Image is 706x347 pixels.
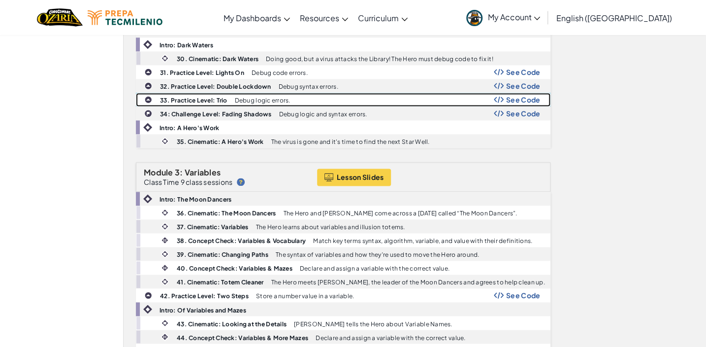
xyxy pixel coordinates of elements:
span: Curriculum [358,13,399,23]
p: Debug syntax errors. [278,83,338,90]
a: 40. Concept Check: Variables & Mazes Declare and assign a variable with the correct value. [136,261,550,275]
img: Show Code Logo [494,96,504,103]
img: avatar [466,10,482,26]
p: Declare and assign a variable with the correct value. [316,334,465,341]
span: See Code [506,68,541,76]
img: IconIntro.svg [143,194,152,203]
img: IconCinematic.svg [160,222,169,231]
b: 30. Cinematic: Dark Waters [177,55,258,63]
img: IconCinematic.svg [160,249,169,258]
p: The Hero meets [PERSON_NAME], the leader of the Moon Dancers and agrees to help clean up. [271,279,545,285]
p: The syntax of variables and how they’re used to move the Hero around. [276,251,480,258]
img: IconCinematic.svg [160,208,169,217]
a: 30. Cinematic: Dark Waters Doing good, but a virus attacks the Library! The Hero must debug code ... [136,51,550,65]
span: My Account [487,12,540,22]
img: IconPracticeLevel.svg [144,291,152,299]
b: 36. Cinematic: The Moon Dancers [177,209,276,217]
img: Show Code Logo [494,69,504,75]
b: Intro: The Moon Dancers [160,196,231,203]
span: See Code [506,96,541,104]
b: 42. Practice Level: Two Steps [160,292,249,300]
p: Store a number value in a variable. [256,293,354,299]
p: Doing good, but a virus attacks the Library! The Hero must debug code to fix it! [266,56,493,62]
span: My Dashboards [224,13,281,23]
img: IconIntro.svg [143,305,152,313]
b: 38. Concept Check: Variables & Vocabulary [177,237,306,244]
p: [PERSON_NAME] tells the Hero about Variable Names. [294,320,452,327]
b: 39. Cinematic: Changing Paths [177,251,268,258]
b: 34: Challenge Level: Fading Shadows [160,110,271,118]
img: Show Code Logo [494,292,504,299]
a: 43. Cinematic: Looking at the Details [PERSON_NAME] tells the Hero about Variable Names. [136,316,550,330]
img: Show Code Logo [494,82,504,89]
p: Match key terms syntax, algorithm, variable, and value with their definitions. [313,238,532,244]
p: Declare and assign a variable with the correct value. [300,265,449,272]
p: Debug code errors. [252,69,308,76]
b: 32. Practice Level: Double Lockdown [160,83,271,90]
img: IconInteractive.svg [160,263,169,272]
button: Lesson Slides [317,169,391,186]
a: 37. Cinematic: Variables The Hero learns about variables and illusion totems. [136,219,550,233]
b: 33. Practice Level: Trio [160,97,227,104]
a: 35. Cinematic: A Hero's Work The virus is gone and it's time to find the next Star Well. [136,134,550,148]
img: IconHint.svg [237,178,245,186]
b: Intro: A Hero's Work [160,124,219,132]
img: Home [37,7,83,28]
span: Lesson Slides [337,173,384,181]
b: 37. Cinematic: Variables [177,223,248,231]
b: 31. Practice Level: Lights On [160,69,244,76]
a: 42. Practice Level: Two Steps Store a number value in a variable. Show Code Logo See Code [136,288,550,302]
span: See Code [506,291,541,299]
img: IconPracticeLevel.svg [144,82,152,90]
b: Intro: Of Variables and Mazes [160,306,246,313]
a: 38. Concept Check: Variables & Vocabulary Match key terms syntax, algorithm, variable, and value ... [136,233,550,247]
a: 41. Cinematic: Totem Cleaner The Hero meets [PERSON_NAME], the leader of the Moon Dancers and agr... [136,275,550,288]
img: IconChallengeLevel.svg [144,109,152,117]
span: Resources [300,13,339,23]
img: IconCinematic.svg [160,318,169,327]
b: 41. Cinematic: Totem Cleaner [177,278,264,286]
a: My Account [461,2,545,33]
span: See Code [506,82,541,90]
a: Curriculum [353,4,413,31]
a: 44. Concept Check: Variables & More Mazes Declare and assign a variable with the correct value. [136,330,550,344]
img: IconPracticeLevel.svg [144,96,152,104]
img: IconCinematic.svg [160,277,169,286]
a: 32. Practice Level: Double Lockdown Debug syntax errors. Show Code Logo See Code [136,79,550,93]
p: The virus is gone and it's time to find the next Star Well. [271,139,430,145]
img: IconIntro.svg [143,40,152,49]
img: IconIntro.svg [143,123,152,132]
a: 36. Cinematic: The Moon Dancers The Hero and [PERSON_NAME] come across a [DATE] called “The Moon ... [136,206,550,219]
a: 39. Cinematic: Changing Paths The syntax of variables and how they’re used to move the Hero around. [136,247,550,261]
a: My Dashboards [219,4,295,31]
b: 35. Cinematic: A Hero's Work [177,138,264,145]
a: Ozaria by CodeCombat logo [37,7,83,28]
p: The Hero learns about variables and illusion totems. [256,224,405,230]
span: English ([GEOGRAPHIC_DATA]) [556,13,672,23]
span: See Code [506,109,541,117]
p: The Hero and [PERSON_NAME] come across a [DATE] called “The Moon Dancers”. [283,210,517,216]
a: 33. Practice Level: Trio Debug logic errors. Show Code Logo See Code [136,93,550,106]
b: 44. Concept Check: Variables & More Mazes [177,334,308,341]
img: Tecmilenio logo [88,10,162,25]
b: Intro: Dark Waters [160,41,213,49]
a: English ([GEOGRAPHIC_DATA]) [551,4,676,31]
img: IconCinematic.svg [160,137,169,145]
span: 3: [175,167,183,177]
img: IconPracticeLevel.svg [144,68,152,76]
b: 40. Concept Check: Variables & Mazes [177,265,292,272]
span: Module [144,167,173,177]
a: 34: Challenge Level: Fading Shadows Debug logic and syntax errors. Show Code Logo See Code [136,106,550,120]
span: Variables [185,167,221,177]
a: Resources [295,4,353,31]
img: IconInteractive.svg [160,332,169,341]
p: Class Time 9 class sessions [144,178,232,186]
img: IconCinematic.svg [160,54,169,63]
img: Show Code Logo [494,110,504,117]
img: IconInteractive.svg [160,236,169,244]
a: 31. Practice Level: Lights On Debug code errors. Show Code Logo See Code [136,65,550,79]
p: Debug logic errors. [234,97,290,104]
p: Debug logic and syntax errors. [279,111,367,117]
b: 43. Cinematic: Looking at the Details [177,320,287,327]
